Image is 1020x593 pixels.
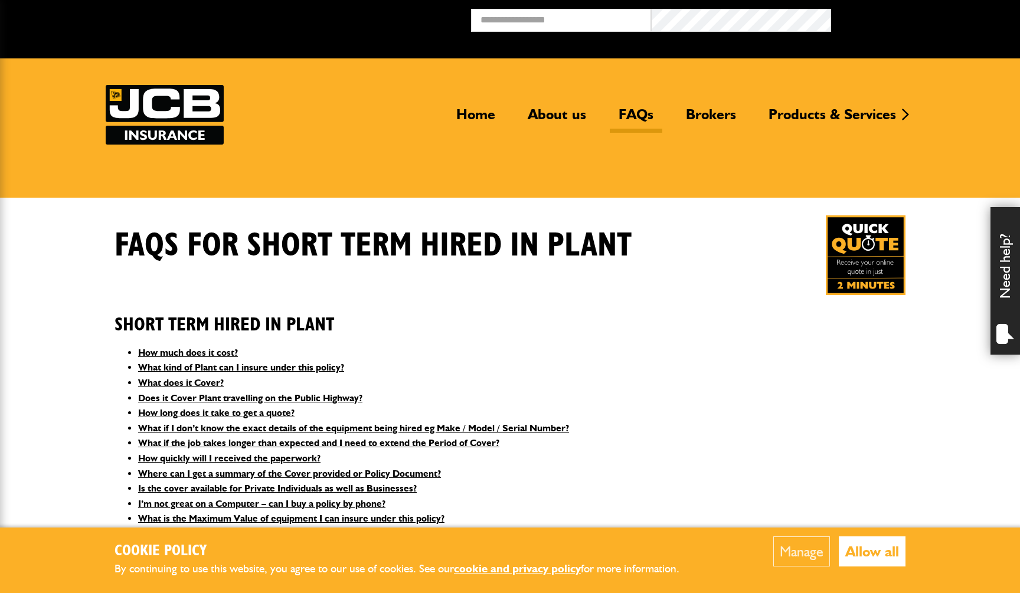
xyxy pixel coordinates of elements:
[138,422,569,434] a: What if I don’t know the exact details of the equipment being hired eg Make / Model / Serial Number?
[115,560,699,578] p: By continuing to use this website, you agree to our use of cookies. See our for more information.
[610,106,662,133] a: FAQs
[138,453,321,464] a: How quickly will I received the paperwork?
[773,536,830,566] button: Manage
[138,347,238,358] a: How much does it cost?
[138,362,344,373] a: What kind of Plant can I insure under this policy?
[831,9,1011,27] button: Broker Login
[115,296,905,336] h2: Short Term Hired In Plant
[138,483,417,494] a: Is the cover available for Private Individuals as well as Businesses?
[839,536,905,566] button: Allow all
[138,468,441,479] a: Where can I get a summary of the Cover provided or Policy Document?
[826,215,905,295] img: Quick Quote
[138,377,224,388] a: What does it Cover?
[826,215,905,295] a: Get your insurance quote in just 2-minutes
[138,513,444,524] a: What is the Maximum Value of equipment I can insure under this policy?
[106,85,224,145] a: JCB Insurance Services
[115,226,632,266] h1: FAQS for Short Term Hired In Plant
[760,106,905,133] a: Products & Services
[138,437,499,448] a: What if the job takes longer than expected and I need to extend the Period of Cover?
[990,207,1020,355] div: Need help?
[519,106,595,133] a: About us
[677,106,745,133] a: Brokers
[106,85,224,145] img: JCB Insurance Services logo
[138,498,385,509] a: I’m not great on a Computer – can I buy a policy by phone?
[454,562,581,575] a: cookie and privacy policy
[138,407,295,418] a: How long does it take to get a quote?
[447,106,504,133] a: Home
[115,542,699,561] h2: Cookie Policy
[138,392,362,404] a: Does it Cover Plant travelling on the Public Highway?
